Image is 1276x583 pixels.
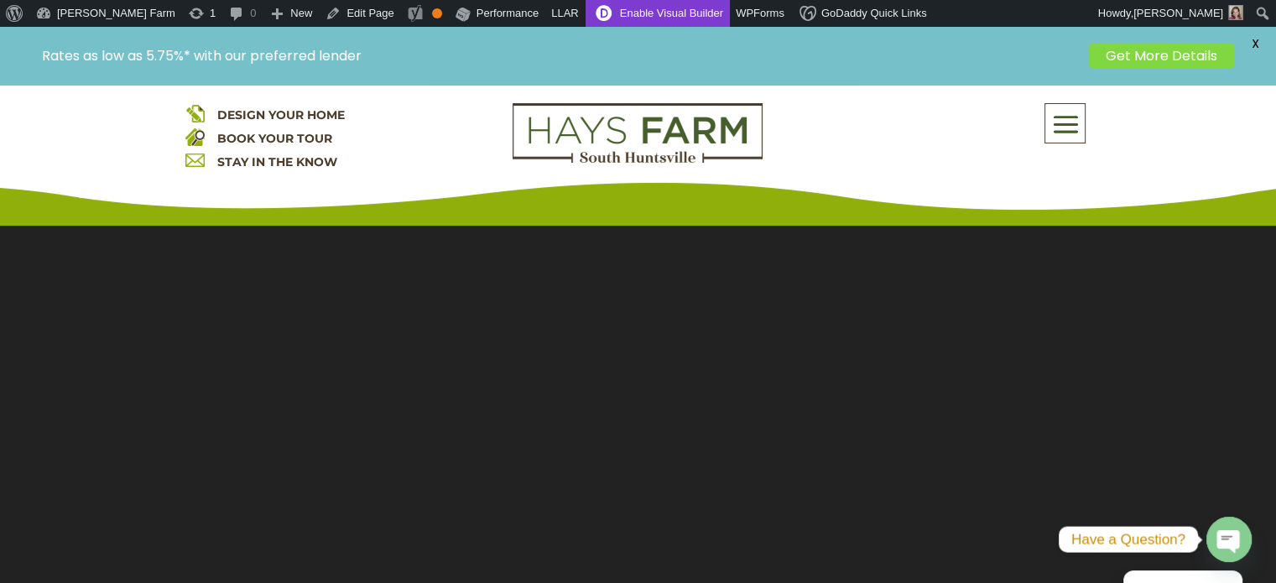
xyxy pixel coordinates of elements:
span: X [1242,31,1268,56]
a: hays farm homes huntsville development [513,152,763,167]
span: [PERSON_NAME] [1133,7,1223,19]
img: book your home tour [185,127,205,146]
img: Logo [513,103,763,164]
a: Get More Details [1089,44,1234,68]
a: STAY IN THE KNOW [217,154,337,169]
a: BOOK YOUR TOUR [217,131,332,146]
img: design your home [185,103,205,122]
p: Rates as low as 5.75%* with our preferred lender [42,48,1081,64]
div: OK [432,8,442,18]
a: DESIGN YOUR HOME [217,107,345,122]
